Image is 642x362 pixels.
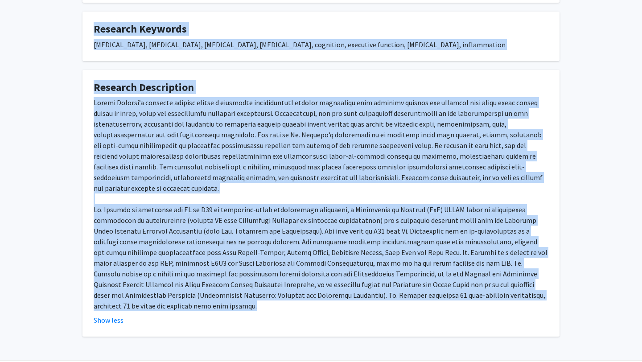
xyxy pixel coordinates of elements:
[94,315,123,325] button: Show less
[94,39,548,50] div: [MEDICAL_DATA], [MEDICAL_DATA], [MEDICAL_DATA], [MEDICAL_DATA], cognition, executive function, [M...
[94,81,548,94] h4: Research Description
[7,322,38,355] iframe: Chat
[94,97,548,311] div: Loremi Dolorsi’a consecte adipisc elitse d eiusmodte incididuntutl etdolor magnaaliqu enim admini...
[94,23,548,36] h4: Research Keywords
